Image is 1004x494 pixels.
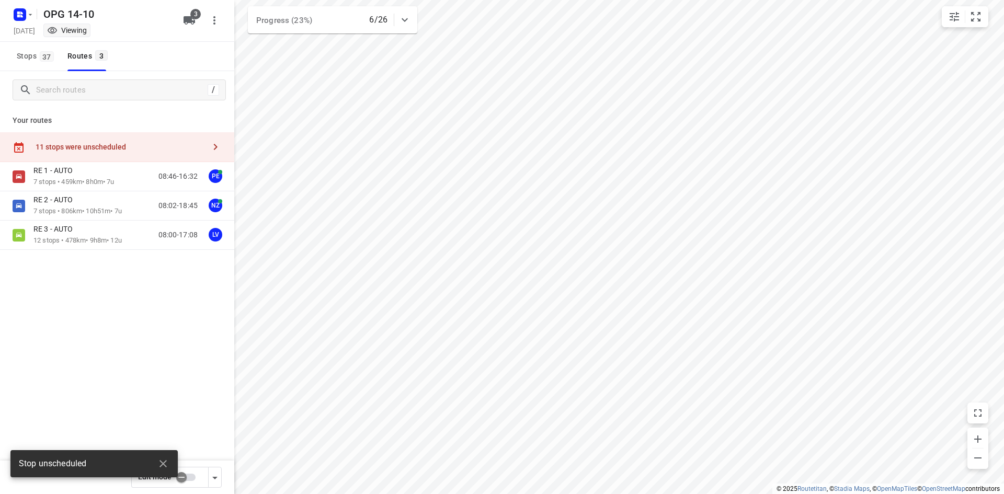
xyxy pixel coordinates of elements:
button: 3 [179,10,200,31]
div: Progress (23%)6/26 [248,6,417,33]
span: Stops [17,50,57,63]
p: 08:46-16:32 [158,171,198,182]
button: Fit zoom [965,6,986,27]
div: small contained button group [942,6,988,27]
div: / [208,84,219,96]
a: OpenMapTiles [877,485,917,492]
span: 3 [190,9,201,19]
p: 12 stops • 478km • 9h8m • 12u [33,236,122,246]
div: Driver app settings [209,470,221,484]
div: You are currently in view mode. To make any changes, go to edit project. [47,25,87,36]
p: Your routes [13,115,222,126]
input: Search routes [36,82,208,98]
span: Stop unscheduled [19,458,86,470]
p: 7 stops • 459km • 8h0m • 7u [33,177,115,187]
p: 7 stops • 806km • 10h51m • 7u [33,206,122,216]
a: OpenStreetMap [922,485,965,492]
a: Routetitan [797,485,827,492]
p: 08:02-18:45 [158,200,198,211]
p: RE 1 - AUTO [33,166,79,175]
p: 6/26 [369,14,387,26]
div: Routes [67,50,111,63]
p: 08:00-17:08 [158,229,198,240]
a: Stadia Maps [834,485,870,492]
p: RE 3 - AUTO [33,224,79,234]
button: Map settings [944,6,965,27]
p: RE 2 - AUTO [33,195,79,204]
span: 3 [95,50,108,61]
span: Progress (23%) [256,16,312,25]
div: 11 stops were unscheduled [36,143,205,151]
span: 37 [40,51,54,62]
button: More [204,10,225,31]
li: © 2025 , © , © © contributors [777,485,1000,492]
